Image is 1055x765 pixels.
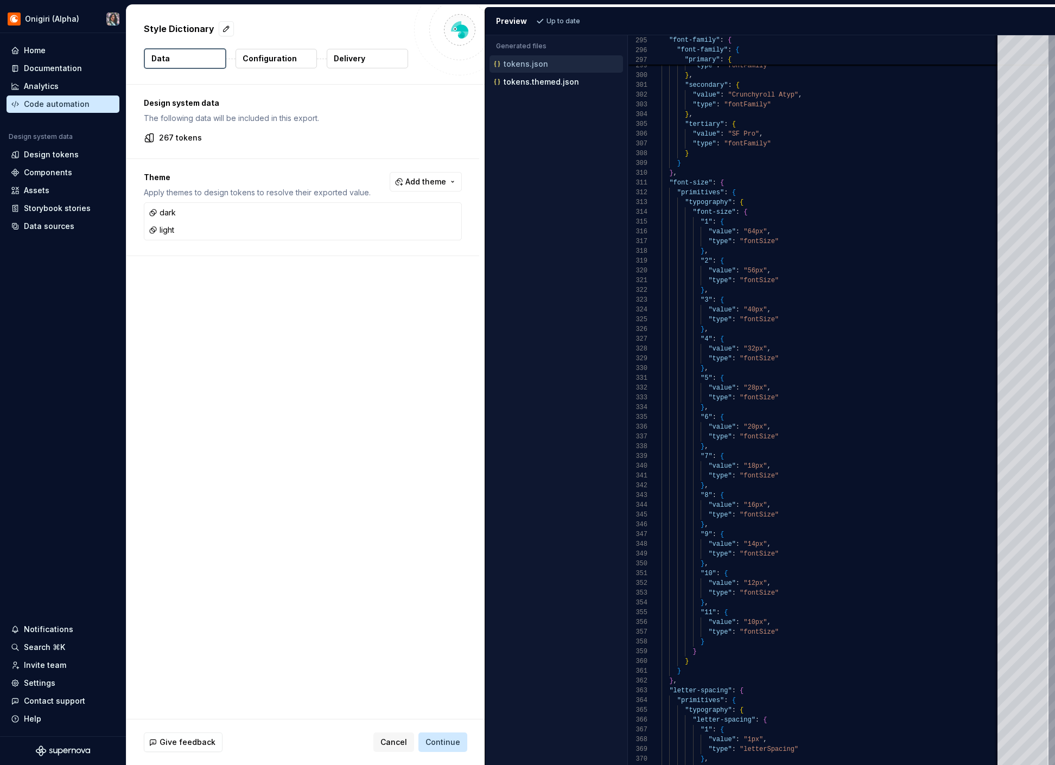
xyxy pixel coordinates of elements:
[701,247,704,255] span: }
[159,132,202,143] p: 267 tokens
[732,472,735,480] span: :
[685,81,728,89] span: "secondary"
[692,130,720,138] span: "value"
[767,228,771,235] span: ,
[743,384,767,392] span: "28px"
[685,72,689,79] span: }
[628,71,647,80] div: 300
[708,306,735,314] span: "value"
[724,189,728,196] span: :
[708,433,732,441] span: "type"
[24,660,66,671] div: Invite team
[144,48,226,69] button: Data
[708,423,735,431] span: "value"
[767,501,771,509] span: ,
[405,176,446,187] span: Add theme
[735,540,739,548] span: :
[692,62,716,69] span: "type"
[24,149,79,160] div: Design tokens
[720,36,724,44] span: :
[24,81,59,92] div: Analytics
[701,218,713,226] span: "1"
[724,120,728,128] span: :
[628,129,647,139] div: 306
[144,22,214,35] p: Style Dictionary
[24,99,90,110] div: Code automation
[732,199,735,206] span: :
[732,550,735,558] span: :
[708,579,735,587] span: "value"
[740,394,779,401] span: "fontSize"
[712,413,716,421] span: :
[708,511,732,519] span: "type"
[728,56,732,63] span: {
[708,550,732,558] span: "type"
[732,238,735,245] span: :
[24,624,73,635] div: Notifications
[144,98,462,109] p: Design system data
[685,199,732,206] span: "typography"
[767,384,771,392] span: ,
[743,423,767,431] span: "20px"
[728,91,798,99] span: "Crunchyroll Atyp"
[677,160,681,167] span: }
[24,45,46,56] div: Home
[767,306,771,314] span: ,
[669,169,673,177] span: }
[151,53,170,64] p: Data
[628,403,647,412] div: 334
[677,46,728,54] span: "font-family"
[743,208,747,216] span: {
[236,49,317,68] button: Configuration
[701,296,713,304] span: "3"
[720,452,724,460] span: {
[720,91,724,99] span: :
[628,36,647,46] span: 295
[628,149,647,158] div: 308
[708,238,732,245] span: "type"
[7,656,119,674] a: Invite team
[735,208,739,216] span: :
[7,218,119,235] a: Data sources
[504,60,548,68] p: tokens.json
[735,501,739,509] span: :
[628,383,647,393] div: 332
[628,393,647,403] div: 333
[708,589,732,597] span: "type"
[767,267,771,275] span: ,
[720,296,724,304] span: {
[2,7,124,30] button: Onigiri (Alpha)Susan Lin
[720,179,724,187] span: {
[701,599,704,607] span: }
[24,678,55,688] div: Settings
[24,696,85,706] div: Contact support
[628,276,647,285] div: 321
[735,267,739,275] span: :
[701,492,713,499] span: "8"
[7,639,119,656] button: Search ⌘K
[628,461,647,471] div: 340
[496,16,527,27] div: Preview
[628,315,647,324] div: 325
[7,674,119,692] a: Settings
[628,61,647,71] div: 299
[720,335,724,343] span: {
[701,374,713,382] span: "5"
[732,277,735,284] span: :
[373,732,414,752] button: Cancel
[24,221,74,232] div: Data sources
[701,335,713,343] span: "4"
[735,579,739,587] span: :
[628,55,647,65] span: 297
[716,62,720,69] span: :
[704,560,708,568] span: ,
[628,188,647,197] div: 312
[628,217,647,227] div: 315
[732,316,735,323] span: :
[708,501,735,509] span: "value"
[628,539,647,549] div: 348
[490,76,623,88] button: tokens.themed.json
[767,345,771,353] span: ,
[692,140,716,148] span: "type"
[704,443,708,450] span: ,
